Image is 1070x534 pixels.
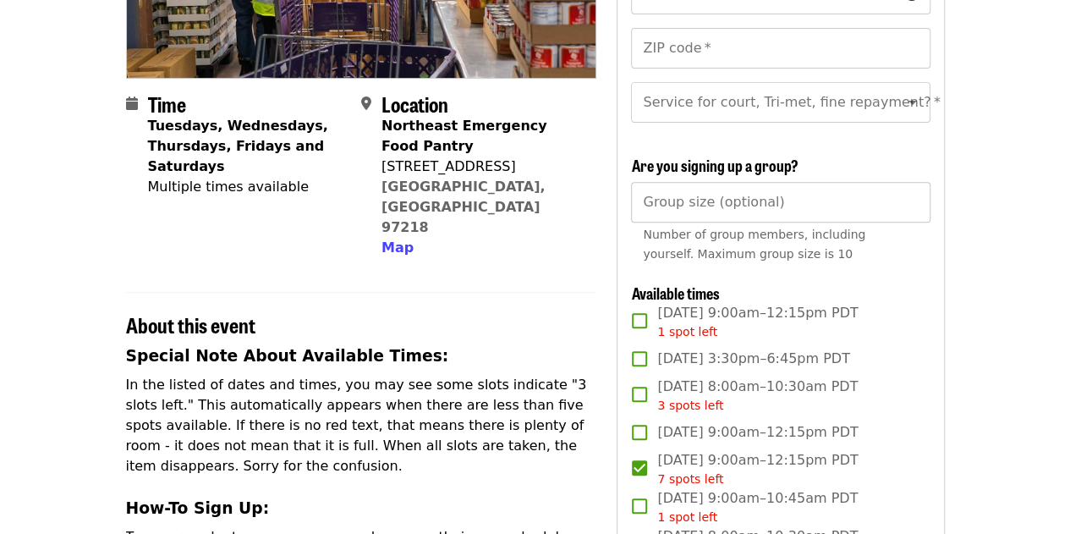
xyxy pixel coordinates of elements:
[631,28,930,69] input: ZIP code
[381,157,583,177] div: [STREET_ADDRESS]
[381,179,546,235] a: [GEOGRAPHIC_DATA], [GEOGRAPHIC_DATA] 97218
[657,303,858,341] span: [DATE] 9:00am–12:15pm PDT
[657,377,858,415] span: [DATE] 8:00am–10:30am PDT
[381,239,414,256] span: Map
[631,154,798,176] span: Are you signing up a group?
[657,488,858,526] span: [DATE] 9:00am–10:45am PDT
[126,96,138,112] i: calendar icon
[631,282,719,304] span: Available times
[657,399,723,412] span: 3 spots left
[148,89,186,118] span: Time
[126,375,597,476] p: In the listed of dates and times, you may see some slots indicate "3 slots left." This automatica...
[631,182,930,223] input: [object Object]
[657,325,717,339] span: 1 spot left
[148,118,328,174] strong: Tuesdays, Wednesdays, Thursdays, Fridays and Saturdays
[381,89,448,118] span: Location
[148,177,348,197] div: Multiple times available
[901,91,925,114] button: Open
[126,499,270,517] strong: How-To Sign Up:
[657,510,717,524] span: 1 spot left
[381,238,414,258] button: Map
[657,349,849,369] span: [DATE] 3:30pm–6:45pm PDT
[657,450,858,488] span: [DATE] 9:00am–12:15pm PDT
[381,118,547,154] strong: Northeast Emergency Food Pantry
[643,228,865,261] span: Number of group members, including yourself. Maximum group size is 10
[126,310,255,339] span: About this event
[361,96,371,112] i: map-marker-alt icon
[126,347,449,365] strong: Special Note About Available Times:
[657,422,858,443] span: [DATE] 9:00am–12:15pm PDT
[657,472,723,486] span: 7 spots left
